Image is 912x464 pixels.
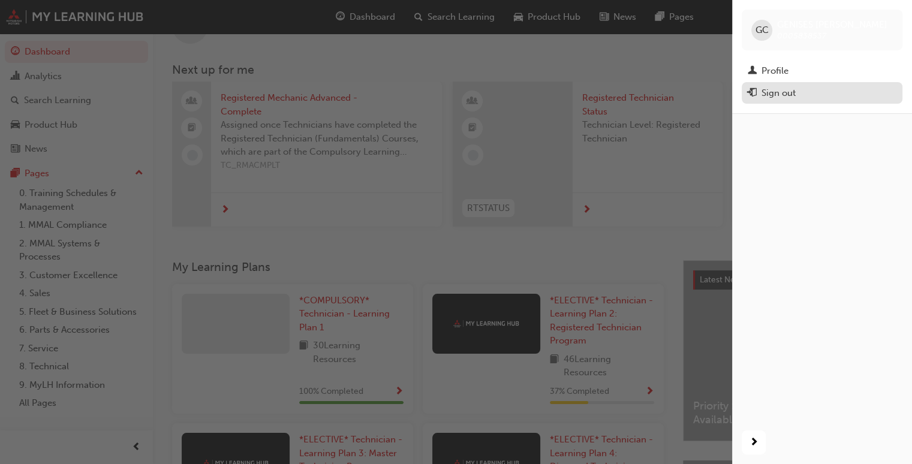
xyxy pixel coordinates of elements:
[756,23,769,37] span: GC
[748,88,757,99] span: exit-icon
[748,66,757,77] span: man-icon
[742,60,902,82] a: Profile
[777,31,826,41] span: 0005838537
[750,435,759,450] span: next-icon
[761,86,796,100] div: Sign out
[777,19,887,30] span: GENISES [PERSON_NAME]
[761,64,788,78] div: Profile
[742,82,902,104] button: Sign out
